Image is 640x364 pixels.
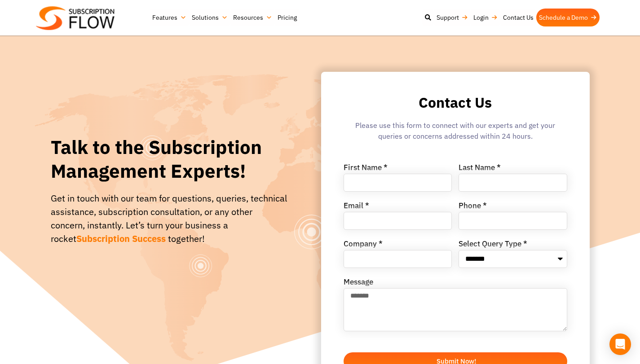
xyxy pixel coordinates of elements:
a: Support [434,9,471,26]
label: Phone * [459,202,487,212]
label: Message [344,278,373,288]
a: Solutions [189,9,230,26]
h1: Talk to the Subscription Management Experts! [51,136,287,183]
img: Subscriptionflow [36,6,115,30]
label: First Name * [344,164,388,174]
a: Contact Us [500,9,536,26]
span: Subscription Success [76,232,166,245]
a: Schedule a Demo [536,9,600,26]
a: Features [150,9,189,26]
a: Login [471,9,500,26]
a: Resources [230,9,275,26]
label: Company * [344,240,383,250]
label: Last Name * [459,164,501,174]
h2: Contact Us [344,94,567,111]
label: Email * [344,202,369,212]
div: Open Intercom Messenger [609,333,631,355]
div: Please use this form to connect with our experts and get your queries or concerns addressed withi... [344,120,567,146]
a: Pricing [275,9,300,26]
div: Get in touch with our team for questions, queries, technical assistance, subscription consultatio... [51,192,287,246]
label: Select Query Type * [459,240,527,250]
